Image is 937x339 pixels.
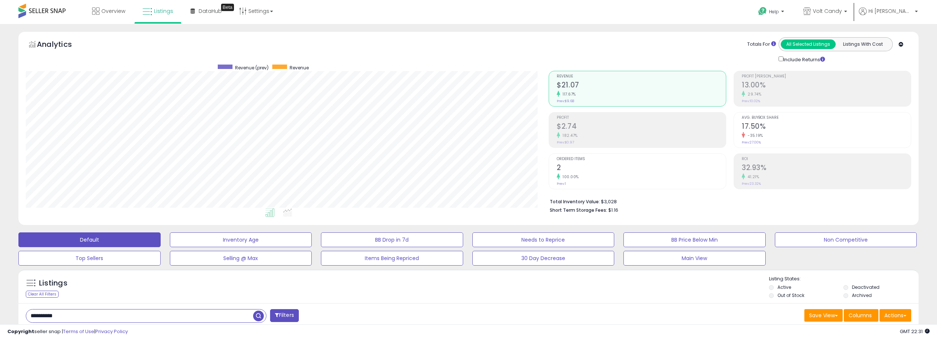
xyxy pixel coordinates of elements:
[18,251,161,266] button: Top Sellers
[63,328,94,335] a: Terms of Use
[39,278,67,288] h5: Listings
[852,292,872,298] label: Archived
[18,232,161,247] button: Default
[745,133,763,138] small: -35.19%
[804,309,843,322] button: Save View
[557,81,726,91] h2: $21.07
[747,41,776,48] div: Totals For
[835,39,890,49] button: Listings With Cost
[557,116,726,120] span: Profit
[742,122,911,132] h2: 17.50%
[742,181,761,186] small: Prev: 23.32%
[221,4,234,11] div: Tooltip anchor
[557,99,574,103] small: Prev: $9.68
[270,309,299,322] button: Filters
[742,157,911,161] span: ROI
[852,284,880,290] label: Deactivated
[557,140,574,145] small: Prev: $0.97
[742,140,761,145] small: Prev: 27.00%
[742,75,911,79] span: Profit [PERSON_NAME]
[550,198,600,205] b: Total Inventory Value:
[170,232,312,247] button: Inventory Age
[557,157,726,161] span: Ordered Items
[742,81,911,91] h2: 13.00%
[101,7,125,15] span: Overview
[557,181,566,186] small: Prev: 1
[752,1,791,24] a: Help
[769,8,779,15] span: Help
[777,292,804,298] label: Out of Stock
[557,163,726,173] h2: 2
[769,276,919,283] p: Listing States:
[560,91,576,97] small: 117.67%
[773,55,834,63] div: Include Returns
[775,232,917,247] button: Non Competitive
[849,312,872,319] span: Columns
[742,99,760,103] small: Prev: 10.02%
[868,7,913,15] span: Hi [PERSON_NAME]
[321,251,463,266] button: Items Being Repriced
[758,7,767,16] i: Get Help
[472,232,615,247] button: Needs to Reprice
[813,7,842,15] span: Volt Candy
[900,328,930,335] span: 2025-10-14 22:31 GMT
[557,122,726,132] h2: $2.74
[560,174,579,180] small: 100.00%
[560,133,578,138] small: 182.47%
[623,232,766,247] button: BB Price Below Min
[608,207,618,214] span: $1.16
[321,232,463,247] button: BB Drop in 7d
[742,116,911,120] span: Avg. Buybox Share
[859,7,918,24] a: Hi [PERSON_NAME]
[557,75,726,79] span: Revenue
[472,251,615,266] button: 30 Day Decrease
[235,65,269,71] span: Revenue (prev)
[745,174,759,180] small: 41.21%
[550,197,906,205] li: $3,028
[154,7,173,15] span: Listings
[170,251,312,266] button: Selling @ Max
[777,284,791,290] label: Active
[290,65,309,71] span: Revenue
[7,328,128,335] div: seller snap | |
[623,251,766,266] button: Main View
[37,39,86,51] h5: Analytics
[742,163,911,173] h2: 32.93%
[781,39,836,49] button: All Selected Listings
[745,91,761,97] small: 29.74%
[95,328,128,335] a: Privacy Policy
[26,291,59,298] div: Clear All Filters
[880,309,911,322] button: Actions
[199,7,222,15] span: DataHub
[7,328,34,335] strong: Copyright
[550,207,607,213] b: Short Term Storage Fees:
[844,309,878,322] button: Columns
